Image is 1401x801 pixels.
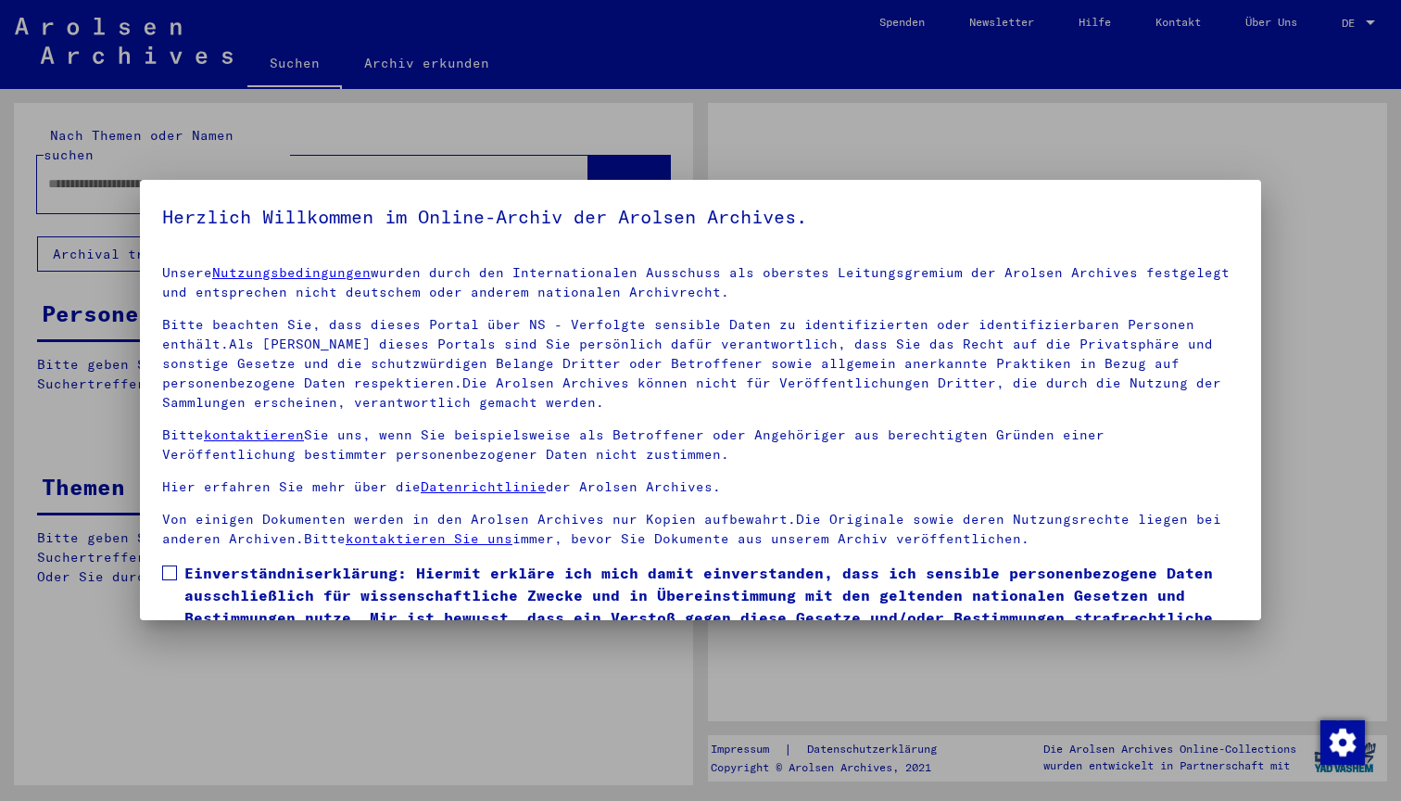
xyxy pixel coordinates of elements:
a: Nutzungsbedingungen [212,264,371,281]
p: Hier erfahren Sie mehr über die der Arolsen Archives. [162,477,1239,497]
p: Bitte Sie uns, wenn Sie beispielsweise als Betroffener oder Angehöriger aus berechtigten Gründen ... [162,426,1239,464]
a: kontaktieren [204,426,304,443]
p: Bitte beachten Sie, dass dieses Portal über NS - Verfolgte sensible Daten zu identifizierten oder... [162,315,1239,413]
h5: Herzlich Willkommen im Online-Archiv der Arolsen Archives. [162,202,1239,232]
img: Zustimmung ändern [1320,720,1365,765]
span: Einverständniserklärung: Hiermit erkläre ich mich damit einverstanden, dass ich sensible personen... [184,562,1239,651]
a: kontaktieren Sie uns [346,530,512,547]
a: Datenrichtlinie [421,478,546,495]
p: Unsere wurden durch den Internationalen Ausschuss als oberstes Leitungsgremium der Arolsen Archiv... [162,263,1239,302]
p: Von einigen Dokumenten werden in den Arolsen Archives nur Kopien aufbewahrt.Die Originale sowie d... [162,510,1239,549]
